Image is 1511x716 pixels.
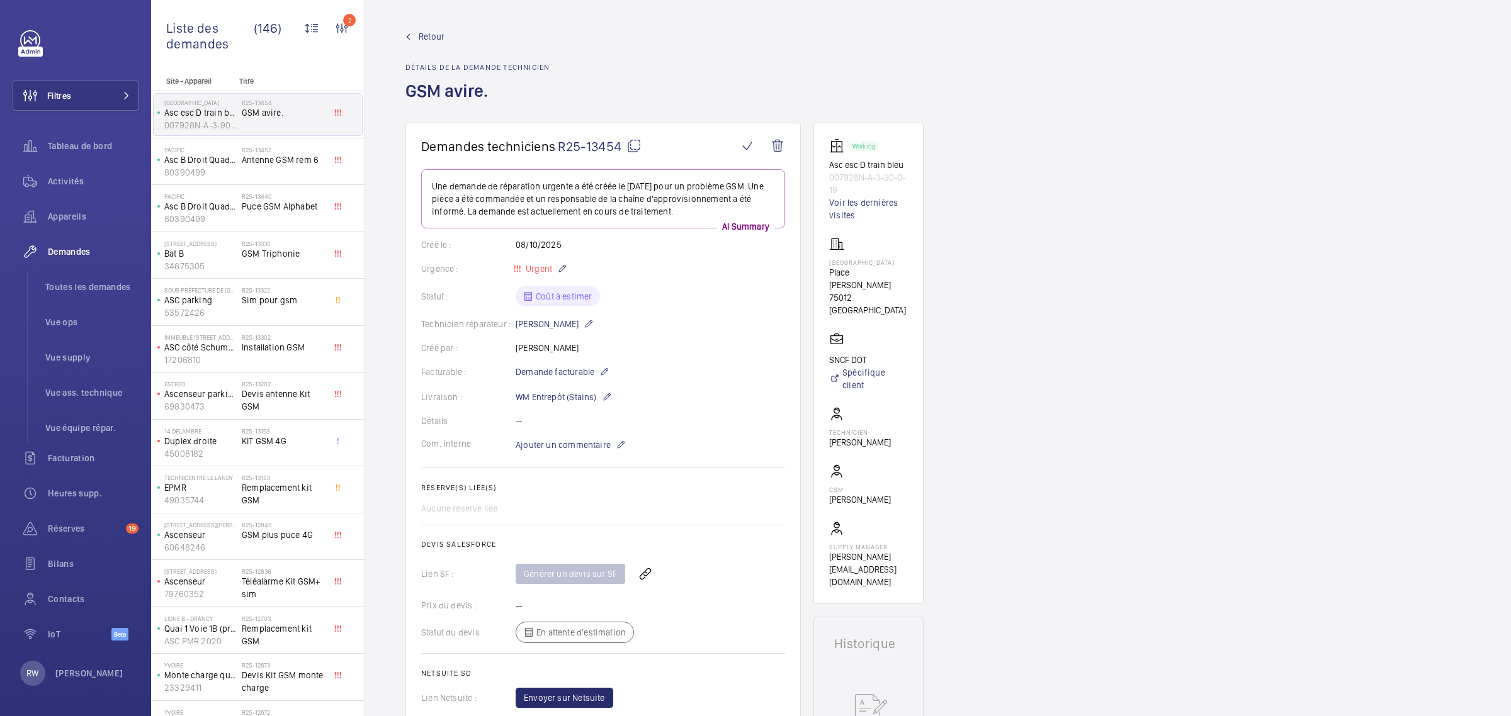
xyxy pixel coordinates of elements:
p: Working [852,144,875,148]
p: Sous préfecture de [GEOGRAPHIC_DATA] [164,286,237,294]
p: Pacific [164,193,237,200]
p: [GEOGRAPHIC_DATA] [829,259,908,266]
a: Voir les dernières visites [829,196,908,221]
span: Puce GSM Alphabet [242,200,325,213]
span: KIT GSM 4G [242,435,325,447]
span: R25-13454 [558,138,642,154]
p: Technicien [829,428,891,436]
p: Asc B Droit Quadruplex [164,200,237,213]
p: Site - Appareil [151,77,234,86]
p: 34675305 [164,260,237,272]
p: Duplex droite [164,435,237,447]
h2: R25-13202 [242,380,325,388]
p: Pacific [164,146,237,154]
h2: R25-12836 [242,568,325,575]
span: Ajouter un commentaire [516,439,611,451]
span: Toutes les demandes [45,281,139,293]
h2: R25-12673 [242,661,325,669]
p: 80390499 [164,213,237,225]
h1: GSM avire. [405,79,550,123]
span: Remplacement kit GSM [242,622,325,647]
span: Tableau de bord [48,140,139,152]
p: 79760352 [164,588,237,600]
h2: R25-12845 [242,521,325,529]
p: Monte charge quai [164,669,237,681]
p: Une demande de réparation urgente a été créée le [DATE] pour un problème GSM. Une pièce a été com... [432,180,774,218]
p: 23329411 [164,681,237,694]
p: ESTREO [164,380,237,388]
span: Appareils [48,210,139,223]
button: Envoyer sur Netsuite [516,688,613,708]
p: 007928N-A-3-90-0-19 [164,119,237,131]
p: 49035744 [164,494,237,506]
p: YVOIRE [164,708,237,716]
p: 60648246 [164,541,237,554]
p: 17206810 [164,354,237,366]
p: Ascenseur [164,575,237,588]
h2: R25-13153 [242,474,325,481]
p: ASC côté Schuman [164,341,237,354]
h2: R25-13440 [242,193,325,200]
p: Supply manager [829,543,908,551]
p: [PERSON_NAME] [829,493,891,506]
span: Téléalarme Kit GSM+ sim [242,575,325,600]
span: Filtres [47,89,71,102]
span: GSM avire. [242,106,325,119]
p: [PERSON_NAME][EMAIL_ADDRESS][DOMAIN_NAME] [829,551,908,588]
span: Devis antenne Kit GSM [242,388,325,413]
span: Envoyer sur Netsuite [524,691,605,704]
h2: R25-13454 [242,99,325,106]
p: LIGNE B - DRANCY [164,615,237,622]
p: 69830473 [164,400,237,413]
p: ASC parking [164,294,237,306]
img: elevator.svg [829,138,849,154]
h2: Détails de la demande technicien [405,63,550,72]
h2: R25-13452 [242,146,325,154]
h2: Devis Salesforce [421,540,785,549]
span: Vue équipe répar. [45,422,139,434]
p: [STREET_ADDRESS] [164,240,237,247]
span: IoT [48,628,111,640]
p: YVOIRE [164,661,237,669]
p: EPMR [164,481,237,494]
p: Quai 1 Voie 1B (province) [164,622,237,635]
span: Réserves [48,522,121,535]
p: SNCF DOT [829,354,908,366]
p: [PERSON_NAME] [829,436,891,449]
p: [PERSON_NAME] [55,667,123,680]
p: RW [26,667,38,680]
span: Facturation [48,452,139,464]
p: 80390499 [164,166,237,179]
span: Devis Kit GSM monte charge [242,669,325,694]
button: Filtres [13,81,139,111]
span: Vue supply [45,351,139,364]
span: GSM plus puce 4G [242,529,325,541]
span: Demandes techniciens [421,138,555,154]
p: Technicentre Le Landy [164,474,237,481]
span: Sim pour gsm [242,294,325,306]
p: WM Entrepôt (Stains) [516,389,612,405]
span: Demande facturable [516,366,594,378]
p: [STREET_ADDRESS][PERSON_NAME] [164,521,237,529]
span: Installation GSM [242,341,325,354]
span: Vue ass. technique [45,386,139,399]
p: [GEOGRAPHIC_DATA] [164,99,237,106]
h2: R25-13193 [242,427,325,435]
p: AI Summary [717,220,774,233]
p: Immeuble [STREET_ADDRESS] [164,333,237,341]
p: Place [PERSON_NAME] [829,266,908,291]
p: [PERSON_NAME] [516,316,594,332]
p: Bat B [164,247,237,260]
h2: Netsuite SO [421,669,785,678]
p: Asc esc D train bleu [164,106,237,119]
h2: R25-12703 [242,615,325,622]
p: 007928N-A-3-90-0-19 [829,171,908,196]
span: Demandes [48,245,139,258]
span: GSM Triphonie [242,247,325,260]
p: Asc esc D train bleu [829,159,908,171]
p: 14 Delambre [164,427,237,435]
p: 53572426 [164,306,237,319]
span: Bilans [48,557,139,570]
h2: Réserve(s) liée(s) [421,483,785,492]
span: Retour [419,30,444,43]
